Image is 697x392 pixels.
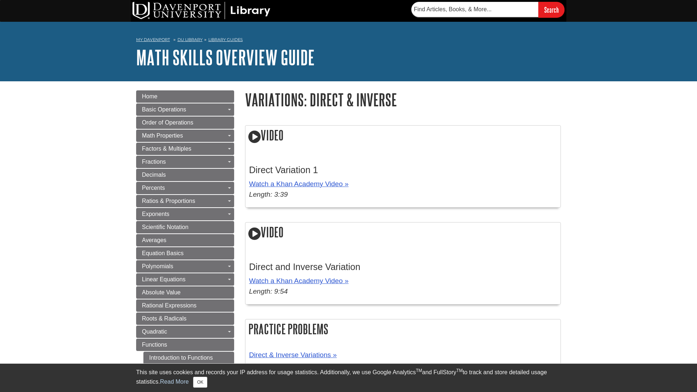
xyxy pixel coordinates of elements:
[411,2,564,17] form: Searches DU Library's articles, books, and more
[142,276,186,282] span: Linear Equations
[142,263,173,269] span: Polynomials
[142,159,166,165] span: Fractions
[245,126,561,146] h2: Video
[538,2,564,17] input: Search
[142,93,158,99] span: Home
[136,208,234,220] a: Exponents
[249,165,557,175] h3: Direct Variation 1
[136,234,234,246] a: Averages
[136,273,234,286] a: Linear Equations
[249,287,288,295] em: Length: 9:54
[136,35,561,46] nav: breadcrumb
[249,180,348,188] a: Watch a Khan Academy Video »
[249,277,348,285] a: Watch a Khan Academy Video »
[245,90,561,109] h1: Variations: Direct & Inverse
[133,2,270,19] img: DU Library
[136,339,234,351] a: Functions
[136,247,234,260] a: Equation Basics
[136,286,234,299] a: Absolute Value
[136,195,234,207] a: Ratios & Proportions
[136,313,234,325] a: Roots & Radicals
[136,117,234,129] a: Order of Operations
[249,351,337,359] a: Direct & Inverse Variations »
[136,103,234,116] a: Basic Operations
[208,37,243,42] a: Library Guides
[142,185,165,191] span: Percents
[456,368,462,373] sup: TM
[142,132,183,139] span: Math Properties
[136,182,234,194] a: Percents
[142,315,187,322] span: Roots & Radicals
[142,172,166,178] span: Decimals
[411,2,538,17] input: Find Articles, Books, & More...
[160,379,189,385] a: Read More
[142,250,184,256] span: Equation Basics
[142,328,167,335] span: Quadratic
[416,368,422,373] sup: TM
[142,106,186,113] span: Basic Operations
[193,377,207,388] button: Close
[142,198,195,204] span: Ratios & Proportions
[249,191,288,198] em: Length: 3:39
[136,90,234,103] a: Home
[245,319,561,339] h2: Practice Problems
[136,221,234,233] a: Scientific Notation
[245,222,561,243] h2: Video
[249,262,557,272] h3: Direct and Inverse Variation
[136,299,234,312] a: Rational Expressions
[136,130,234,142] a: Math Properties
[136,46,315,69] a: Math Skills Overview Guide
[136,37,170,43] a: My Davenport
[142,342,167,348] span: Functions
[142,302,196,309] span: Rational Expressions
[142,146,191,152] span: Factors & Multiples
[136,169,234,181] a: Decimals
[178,37,203,42] a: DU Library
[136,156,234,168] a: Fractions
[136,260,234,273] a: Polynomials
[136,368,561,388] div: This site uses cookies and records your IP address for usage statistics. Additionally, we use Goo...
[142,289,180,295] span: Absolute Value
[136,326,234,338] a: Quadratic
[142,237,166,243] span: Averages
[142,224,188,230] span: Scientific Notation
[136,143,234,155] a: Factors & Multiples
[142,119,193,126] span: Order of Operations
[142,211,170,217] span: Exponents
[143,352,234,364] a: Introduction to Functions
